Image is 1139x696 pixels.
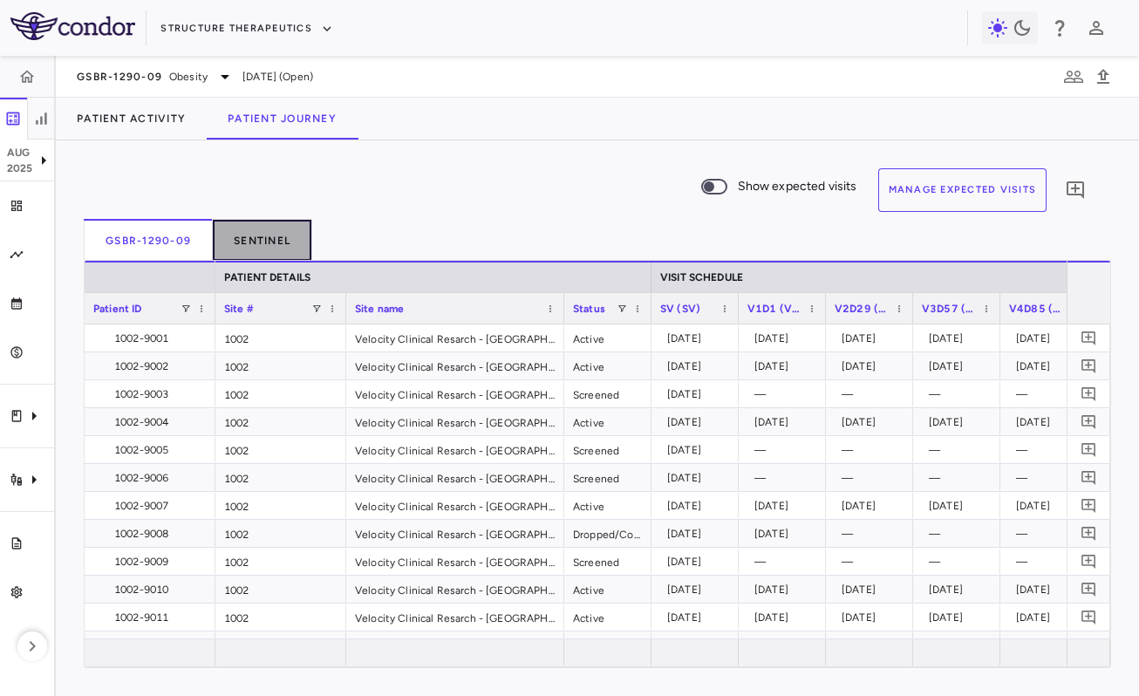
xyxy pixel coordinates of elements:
[1077,549,1101,573] button: Add comment
[691,168,857,212] label: Show expected visits to the end of the period.
[100,352,207,380] div: 1002-9002
[754,604,817,631] div: [DATE]
[667,548,730,576] div: [DATE]
[346,324,564,351] div: Velocity Clinical Resarch - [GEOGRAPHIC_DATA]
[929,492,992,520] div: [DATE]
[842,548,904,576] div: —
[1081,609,1097,625] svg: Add comment
[1077,577,1101,601] button: Add comment
[842,520,904,548] div: —
[564,631,651,658] div: Active
[667,352,730,380] div: [DATE]
[1077,633,1101,657] button: Add comment
[929,436,992,464] div: —
[842,492,904,520] div: [DATE]
[215,464,346,491] div: 1002
[1009,303,1063,315] span: V4D85 (V4D85)
[215,436,346,463] div: 1002
[346,520,564,547] div: Velocity Clinical Resarch - [GEOGRAPHIC_DATA]
[747,303,801,315] span: V1D1 (V1D1)
[355,303,404,315] span: Site name
[929,464,992,492] div: —
[346,436,564,463] div: Velocity Clinical Resarch - [GEOGRAPHIC_DATA]
[842,464,904,492] div: —
[215,492,346,519] div: 1002
[100,324,207,352] div: 1002-9001
[1081,497,1097,514] svg: Add comment
[160,15,333,43] button: Structure Therapeutics
[1077,410,1101,433] button: Add comment
[215,631,346,658] div: 1002
[754,380,817,408] div: —
[1081,553,1097,570] svg: Add comment
[215,380,346,407] div: 1002
[573,303,605,315] span: Status
[564,492,651,519] div: Active
[842,436,904,464] div: —
[1016,492,1079,520] div: [DATE]
[346,548,564,575] div: Velocity Clinical Resarch - [GEOGRAPHIC_DATA]
[667,324,730,352] div: [DATE]
[754,352,817,380] div: [DATE]
[1061,175,1090,205] button: Add comment
[667,436,730,464] div: [DATE]
[100,380,207,408] div: 1002-9003
[1016,408,1079,436] div: [DATE]
[754,492,817,520] div: [DATE]
[1016,604,1079,631] div: [DATE]
[564,576,651,603] div: Active
[7,145,33,160] p: Aug
[738,177,857,196] span: Show expected visits
[1081,386,1097,402] svg: Add comment
[1016,576,1079,604] div: [DATE]
[100,408,207,436] div: 1002-9004
[215,408,346,435] div: 1002
[1077,466,1101,489] button: Add comment
[842,576,904,604] div: [DATE]
[224,271,310,283] span: PATIENT DETAILS
[754,520,817,548] div: [DATE]
[215,576,346,603] div: 1002
[564,380,651,407] div: Screened
[564,464,651,491] div: Screened
[1081,330,1097,346] svg: Add comment
[842,324,904,352] div: [DATE]
[10,12,135,40] img: logo-full-SnFGN8VE.png
[1081,469,1097,486] svg: Add comment
[56,98,207,140] button: Patient Activity
[1081,581,1097,597] svg: Add comment
[346,408,564,435] div: Velocity Clinical Resarch - [GEOGRAPHIC_DATA]
[346,492,564,519] div: Velocity Clinical Resarch - [GEOGRAPHIC_DATA]
[929,352,992,380] div: [DATE]
[835,303,889,315] span: V2D29 (V2D29)
[754,464,817,492] div: —
[564,604,651,631] div: Active
[1077,382,1101,406] button: Add comment
[242,69,313,85] span: [DATE] (Open)
[564,324,651,351] div: Active
[929,548,992,576] div: —
[1016,464,1079,492] div: —
[929,324,992,352] div: [DATE]
[1077,354,1101,378] button: Add comment
[1016,380,1079,408] div: —
[842,604,904,631] div: [DATE]
[346,576,564,603] div: Velocity Clinical Resarch - [GEOGRAPHIC_DATA]
[667,604,730,631] div: [DATE]
[564,352,651,379] div: Active
[84,219,213,261] button: GSBR-1290-09
[1081,441,1097,458] svg: Add comment
[754,324,817,352] div: [DATE]
[1016,548,1079,576] div: —
[100,604,207,631] div: 1002-9011
[346,352,564,379] div: Velocity Clinical Resarch - [GEOGRAPHIC_DATA]
[213,219,312,261] button: Sentinel
[100,436,207,464] div: 1002-9005
[922,303,976,315] span: V3D57 (V3D57)
[1016,520,1079,548] div: —
[929,408,992,436] div: [DATE]
[207,98,358,140] button: Patient Journey
[100,464,207,492] div: 1002-9006
[754,548,817,576] div: —
[842,352,904,380] div: [DATE]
